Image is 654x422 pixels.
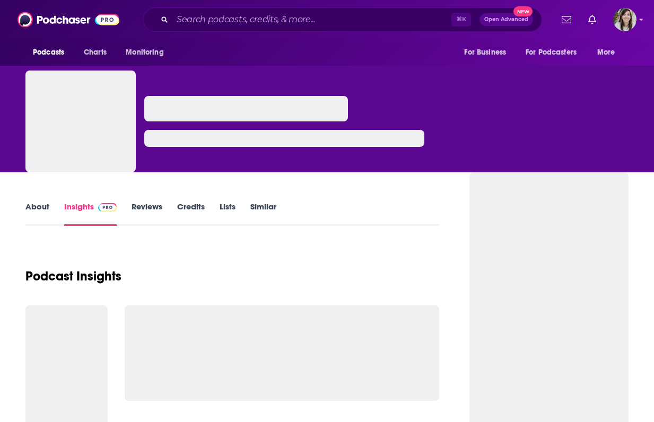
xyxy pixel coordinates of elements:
h1: Podcast Insights [25,268,121,284]
a: Reviews [132,201,162,226]
a: Lists [220,201,236,226]
span: New [513,6,533,16]
button: Show profile menu [613,8,636,31]
button: open menu [25,42,78,63]
a: Similar [250,201,276,226]
a: Show notifications dropdown [557,11,575,29]
img: Podchaser Pro [98,203,117,212]
span: Monitoring [126,45,163,60]
button: open menu [590,42,629,63]
span: For Business [464,45,506,60]
button: open menu [457,42,519,63]
img: Podchaser - Follow, Share and Rate Podcasts [18,10,119,30]
button: Open AdvancedNew [479,13,533,26]
span: Podcasts [33,45,64,60]
a: Charts [77,42,113,63]
button: open menu [519,42,592,63]
a: About [25,201,49,226]
img: User Profile [613,8,636,31]
span: Open Advanced [484,17,528,22]
a: Show notifications dropdown [584,11,600,29]
span: ⌘ K [451,13,471,27]
div: Search podcasts, credits, & more... [143,7,542,32]
span: Charts [84,45,107,60]
input: Search podcasts, credits, & more... [172,11,451,28]
a: Credits [177,201,205,226]
span: More [597,45,615,60]
span: Logged in as devinandrade [613,8,636,31]
span: For Podcasters [526,45,577,60]
button: open menu [118,42,177,63]
a: InsightsPodchaser Pro [64,201,117,226]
